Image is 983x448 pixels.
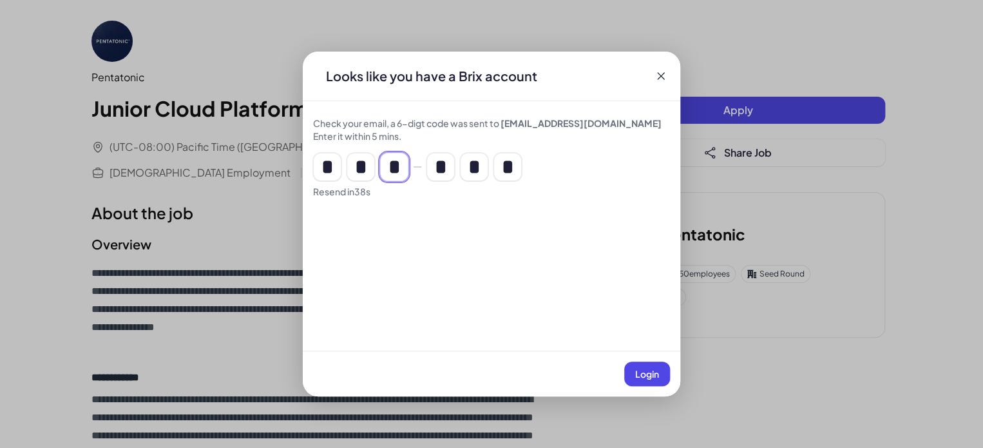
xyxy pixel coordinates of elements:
span: Login [635,368,659,380]
div: Check your email, a 6-digt code was sent to Enter it within 5 mins. [313,117,670,142]
div: Looks like you have a Brix account [316,67,548,85]
div: Resend in 38 s [313,185,670,198]
span: [EMAIL_ADDRESS][DOMAIN_NAME] [501,117,662,129]
button: Login [624,362,670,386]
